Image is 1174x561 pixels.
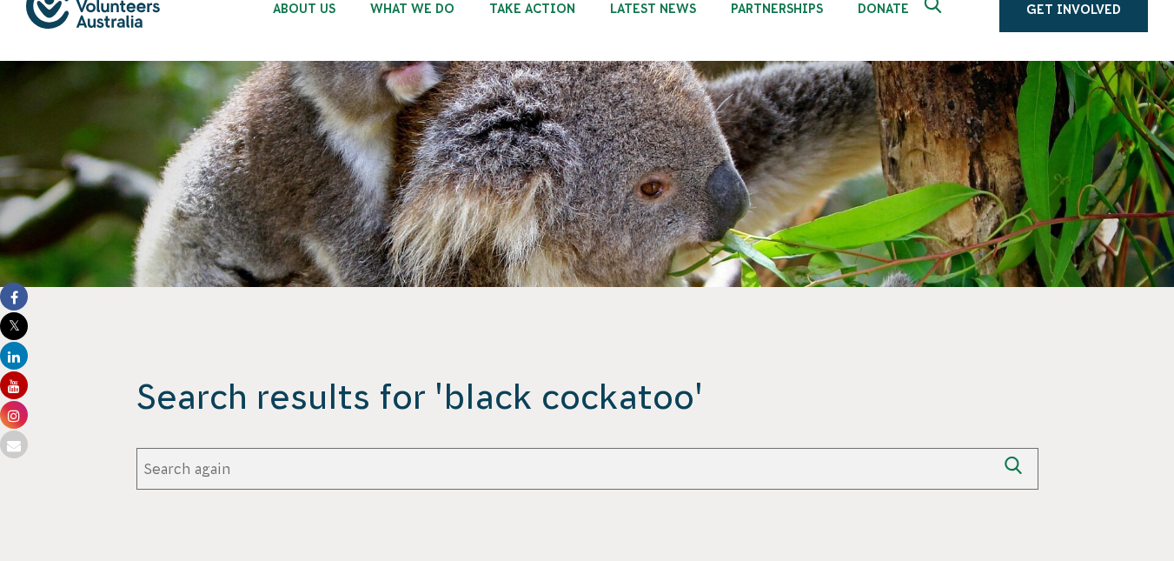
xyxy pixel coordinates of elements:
[858,2,909,16] span: Donate
[136,448,997,490] input: Search again
[610,2,696,16] span: Latest News
[731,2,823,16] span: Partnerships
[273,2,335,16] span: About Us
[489,2,575,16] span: Take Action
[136,374,1038,419] span: Search results for 'black cockatoo'
[370,2,454,16] span: What We Do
